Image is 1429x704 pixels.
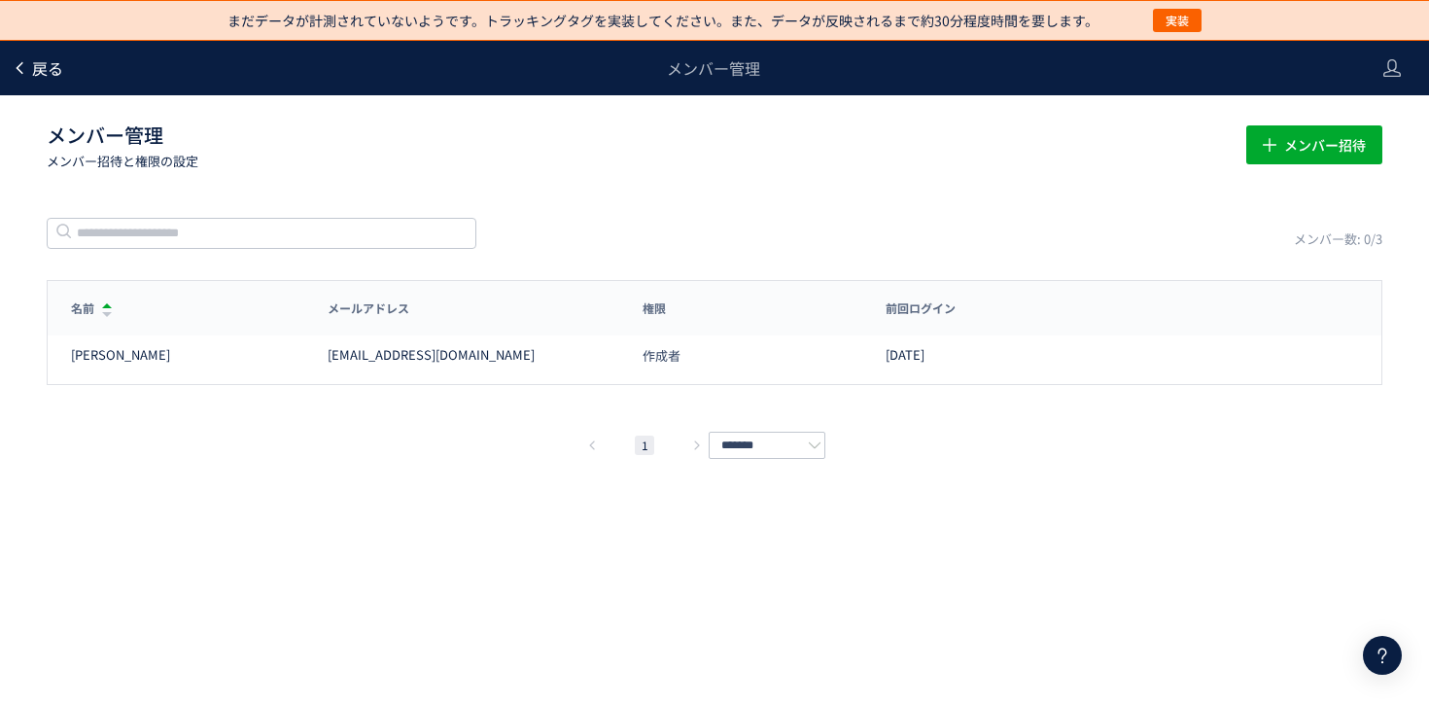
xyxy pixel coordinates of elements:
[71,299,94,316] span: 名前
[47,434,1382,457] div: pagination
[63,41,1363,95] div: メンバー管理
[635,436,654,455] li: 1
[1166,9,1189,32] span: 実装
[1294,230,1382,249] div: メンバー数: 0/3
[328,299,409,316] span: メールアドレス
[643,349,680,362] span: 作成者
[32,56,63,80] span: 戻る
[862,346,1166,365] div: [DATE]
[71,346,170,365] div: [PERSON_NAME]
[47,122,1223,170] h1: メンバー管理
[886,299,956,316] span: 前回ログイン
[1284,125,1366,164] span: メンバー招待
[227,11,1098,30] p: まだデータが計測されていないようです。トラッキングタグを実装してください。また、データが反映されるまで約30分程度時間を要します。
[1153,9,1202,32] button: 実装
[47,152,1223,170] p: メンバー招待と権限の設定
[1246,125,1382,164] button: メンバー招待
[328,346,535,365] div: [EMAIL_ADDRESS][DOMAIN_NAME]
[643,299,666,316] span: 権限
